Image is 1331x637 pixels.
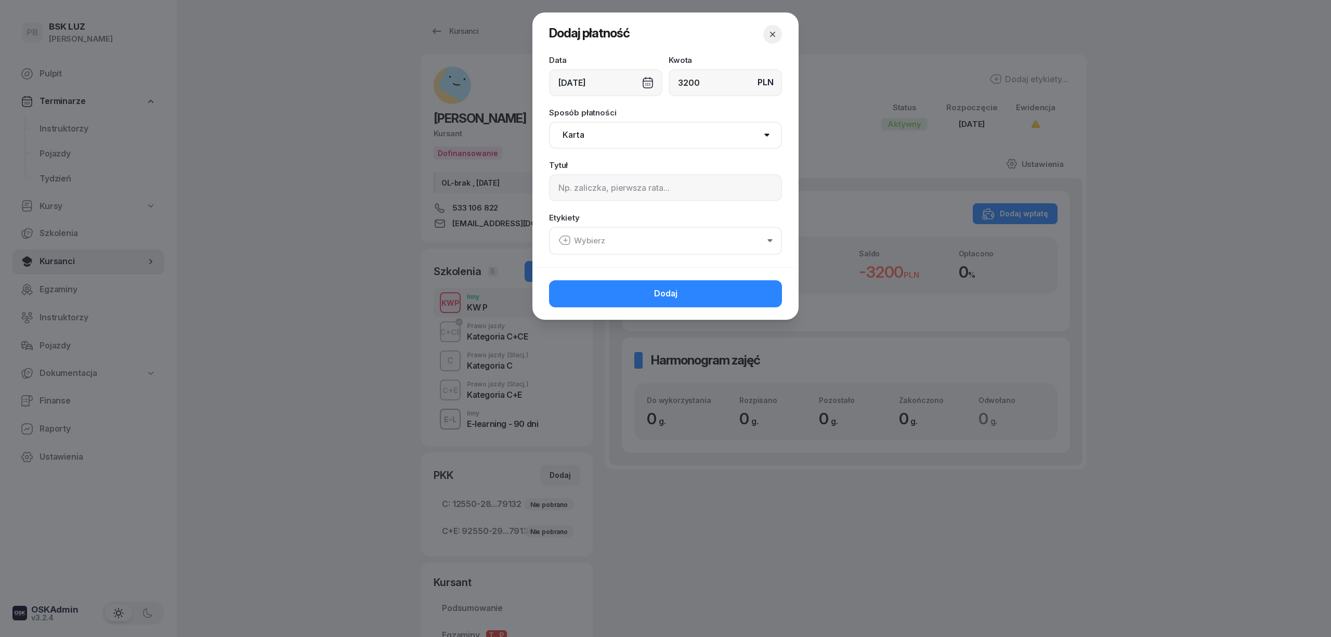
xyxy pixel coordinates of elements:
span: Dodaj [654,287,677,301]
input: Np. zaliczka, pierwsza rata... [549,174,782,201]
span: Dodaj płatność [549,25,630,41]
button: Dodaj [549,280,782,307]
div: Wybierz [558,234,605,248]
button: Wybierz [549,227,782,255]
input: 0 [669,69,782,96]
